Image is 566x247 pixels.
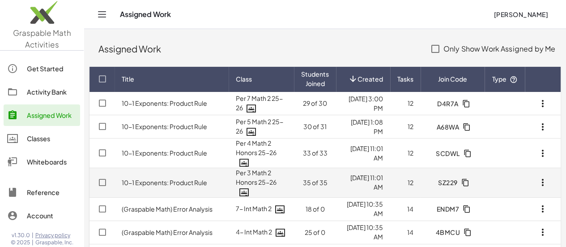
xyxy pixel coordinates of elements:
button: D4R7A [430,95,476,112]
span: D4R7A [437,100,459,108]
span: [PERSON_NAME] [494,10,548,18]
td: [DATE] 11:01 AM [336,168,390,197]
a: 10-1 Exponents: Product Rule [122,122,207,130]
div: Account [27,210,77,221]
td: Per 3 Math 2 Honors 25-26 [229,168,294,197]
td: Per 4 Math 2 Honors 25-26 [229,139,294,168]
td: [DATE] 10:35 AM [336,221,390,244]
a: Get Started [4,58,80,79]
a: Activity Bank [4,81,80,103]
a: (Graspable Math) Error Analysis [122,205,213,213]
button: [PERSON_NAME] [486,6,555,22]
label: Only Show Work Assigned by Me [443,38,555,60]
a: Privacy policy [35,232,73,239]
a: Account [4,205,80,226]
div: Assigned Work [98,43,422,55]
div: Classes [27,133,77,144]
a: 10-1 Exponents: Product Rule [122,99,207,107]
span: 4BMCU [435,228,460,236]
td: 35 of 35 [294,168,336,197]
span: SZ229 [438,178,458,186]
span: Title [122,74,134,84]
td: [DATE] 1:08 PM [336,115,390,139]
span: A68WA [436,123,459,131]
td: [DATE] 10:35 AM [336,197,390,221]
div: Get Started [27,63,77,74]
a: (Graspable Math) Error Analysis [122,228,213,236]
button: SZ229 [431,174,475,191]
td: 14 [390,197,421,221]
td: 14 [390,221,421,244]
span: © 2025 [11,239,30,246]
a: Classes [4,128,80,149]
button: 4BMCU [428,224,477,240]
span: Join Code [438,74,467,84]
td: 12 [390,168,421,197]
td: 4- Int Math 2 [229,221,294,244]
td: 12 [390,92,421,115]
button: A68WA [429,119,476,135]
span: v1.30.0 [12,232,30,239]
button: SCDWL [429,145,477,161]
span: | [32,232,34,239]
div: Activity Bank [27,87,77,97]
td: 12 [390,115,421,139]
span: ENDM7 [436,205,459,213]
td: 18 of 0 [294,197,336,221]
td: 25 of 0 [294,221,336,244]
span: SCDWL [436,149,460,157]
a: 10-1 Exponents: Product Rule [122,149,207,157]
td: [DATE] 3:00 PM [336,92,390,115]
div: Assigned Work [27,110,77,121]
button: ENDM7 [429,201,476,217]
span: Tasks [397,74,413,84]
span: Created [357,74,383,84]
a: Assigned Work [4,104,80,126]
span: Graspable, Inc. [35,239,73,246]
a: 10-1 Exponents: Product Rule [122,178,207,186]
td: 30 of 31 [294,115,336,139]
span: | [32,239,34,246]
span: Class [236,74,252,84]
a: Whiteboards [4,151,80,173]
span: Type [492,75,518,83]
span: Graspable Math Activities [13,28,71,49]
div: Whiteboards [27,156,77,167]
td: 12 [390,139,421,168]
td: 33 of 33 [294,139,336,168]
td: [DATE] 11:01 AM [336,139,390,168]
td: 7- Int Math 2 [229,197,294,221]
td: 29 of 30 [294,92,336,115]
span: Students Joined [301,69,329,88]
td: Per 5 Math 2 25-26 [229,115,294,139]
button: Toggle navigation [95,7,109,22]
td: Per 7 Math 2 25-26 [229,92,294,115]
div: Reference [27,187,77,198]
a: Reference [4,182,80,203]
